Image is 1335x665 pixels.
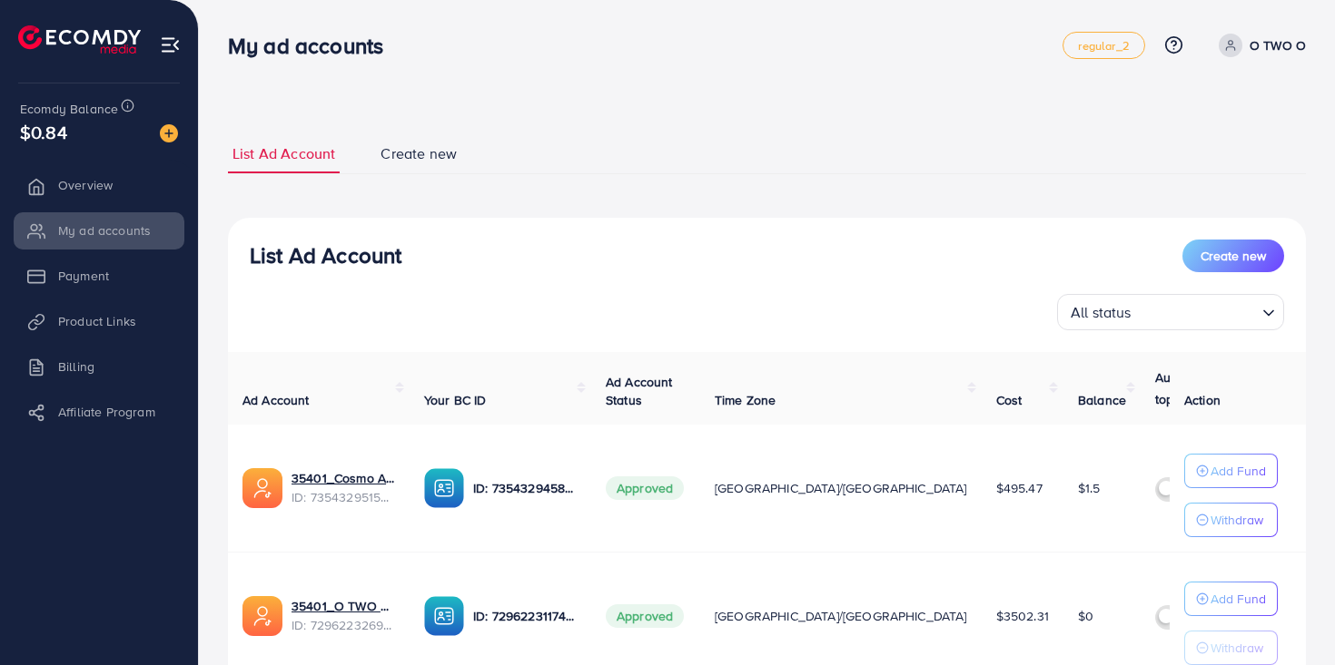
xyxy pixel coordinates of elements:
[292,469,395,506] div: <span class='underline'>35401_Cosmo Arabia_1712313295997</span></br>7354329515798675472
[1184,631,1278,665] button: Withdraw
[715,607,967,625] span: [GEOGRAPHIC_DATA]/[GEOGRAPHIC_DATA]
[473,477,577,499] p: ID: 7354329458649743361
[424,468,464,508] img: ic-ba-acc.ded83a64.svg
[1250,34,1306,56] p: O TWO O
[1182,240,1284,272] button: Create new
[424,596,464,636] img: ic-ba-acc.ded83a64.svg
[20,100,118,118] span: Ecomdy Balance
[1211,460,1266,482] p: Add Fund
[228,33,398,59] h3: My ad accounts
[18,25,141,54] img: logo
[715,391,776,409] span: Time Zone
[1155,367,1208,410] p: Auto top-up
[1078,391,1126,409] span: Balance
[232,143,335,164] span: List Ad Account
[381,143,457,164] span: Create new
[292,488,395,506] span: ID: 7354329515798675472
[606,604,684,628] span: Approved
[250,242,401,269] h3: List Ad Account
[292,469,395,487] a: 35401_Cosmo Arabia_1712313295997
[242,468,282,508] img: ic-ads-acc.e4c84228.svg
[1211,588,1266,610] p: Add Fund
[996,607,1049,625] span: $3502.31
[1201,247,1266,265] span: Create new
[242,596,282,636] img: ic-ads-acc.e4c84228.svg
[996,391,1023,409] span: Cost
[1057,294,1284,330] div: Search for option
[1184,454,1278,488] button: Add Fund
[715,479,967,497] span: [GEOGRAPHIC_DATA]/[GEOGRAPHIC_DATA]
[292,616,395,634] span: ID: 7296223269223563266
[1078,479,1101,497] span: $1.5
[1078,40,1129,52] span: regular_2
[606,476,684,500] span: Approved
[1184,503,1278,537] button: Withdraw
[606,373,673,409] span: Ad Account Status
[160,34,181,55] img: menu
[1184,582,1278,616] button: Add Fund
[1067,299,1135,326] span: All status
[242,391,310,409] span: Ad Account
[1184,391,1221,409] span: Action
[1211,34,1306,57] a: O TWO O
[1137,296,1255,326] input: Search for option
[473,605,577,627] p: ID: 7296223117452771329
[292,597,395,634] div: <span class='underline'>35401_O TWO O GULF_1698784397995</span></br>7296223269223563266
[424,391,487,409] span: Your BC ID
[160,124,178,142] img: image
[1211,637,1263,659] p: Withdraw
[292,597,395,615] a: 35401_O TWO O GULF_1698784397995
[996,479,1043,497] span: $495.47
[20,119,67,145] span: $0.84
[1211,509,1263,531] p: Withdraw
[1078,607,1093,625] span: $0
[1063,32,1144,59] a: regular_2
